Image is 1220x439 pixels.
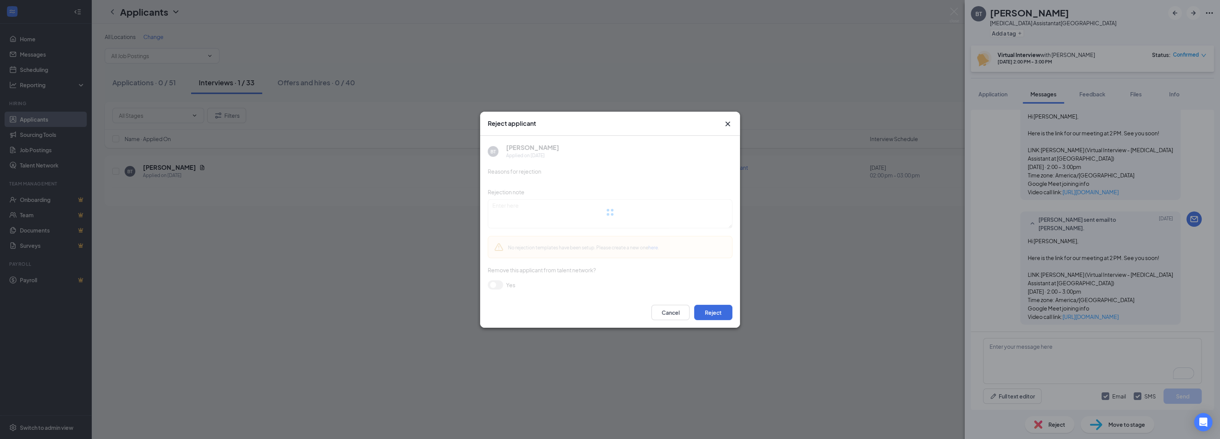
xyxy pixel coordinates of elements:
button: Close [723,119,732,128]
button: Cancel [651,305,689,320]
svg: Cross [723,119,732,128]
div: Open Intercom Messenger [1194,413,1212,431]
h3: Reject applicant [488,119,536,128]
button: Reject [694,305,732,320]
